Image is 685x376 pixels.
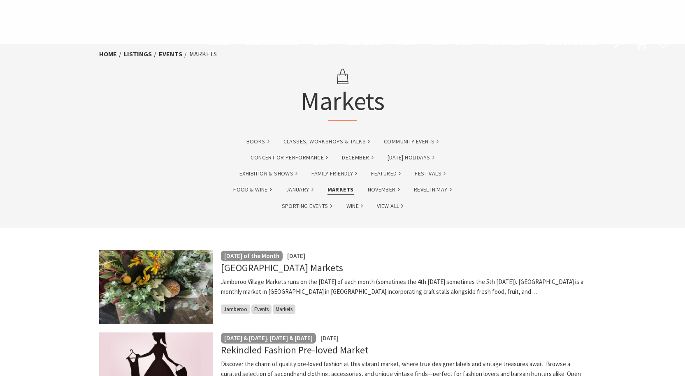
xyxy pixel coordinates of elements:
[233,185,272,194] a: Food & Wine
[489,37,528,47] span: Book now
[327,185,354,194] a: Markets
[99,250,213,324] img: Native bunches
[377,201,403,211] a: View All
[283,137,370,146] a: Classes, Workshops & Talks
[320,334,339,342] span: [DATE]
[208,37,229,47] span: Home
[246,137,269,146] a: Books
[368,185,400,194] a: November
[311,169,357,178] a: Family Friendly
[388,153,434,162] a: [DATE] Holidays
[251,304,272,314] span: Events
[287,252,305,260] span: [DATE]
[342,153,373,162] a: December
[432,37,473,47] span: What’s On
[384,137,439,146] a: Community Events
[245,37,298,47] span: Destinations
[545,37,596,47] span: Winter Deals
[371,169,401,178] a: Featured
[221,261,343,274] a: [GEOGRAPHIC_DATA] Markets
[200,36,604,50] nav: Main Menu
[221,277,586,297] p: Jamberoo Village Markets runs on the [DATE] of each month (sometimes the 4th [DATE] sometimes the...
[221,304,250,314] span: Jamberoo
[282,201,332,211] a: Sporting Events
[239,169,297,178] a: Exhibition & Shows
[224,251,279,261] p: [DATE] of the Month
[251,153,328,162] a: Concert or Performance
[314,37,332,47] span: Stay
[221,344,369,356] a: Rekindled Fashion Pre-loved Market
[301,64,385,121] h1: Markets
[414,185,452,194] a: Revel In May
[286,185,313,194] a: January
[224,333,313,343] p: [DATE] & [DATE], [DATE] & [DATE]
[273,304,295,314] span: Markets
[415,169,446,178] a: Festivals
[398,37,416,47] span: Plan
[349,37,381,47] span: See & Do
[346,201,363,211] a: wine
